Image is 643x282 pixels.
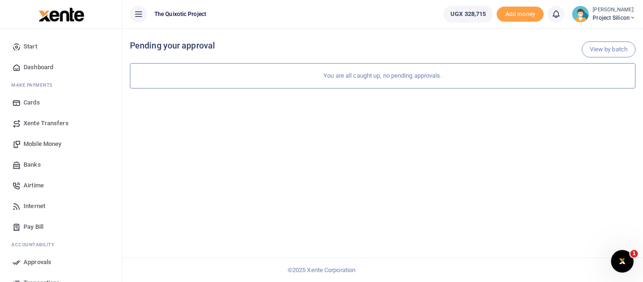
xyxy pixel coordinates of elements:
small: [PERSON_NAME] [593,6,635,14]
span: Pay Bill [24,222,43,232]
a: logo-small logo-large logo-large [38,10,84,17]
a: Cards [8,92,114,113]
span: The Quixotic Project [151,10,210,18]
li: Ac [8,237,114,252]
a: Pay Bill [8,217,114,237]
a: Banks [8,154,114,175]
span: ake Payments [16,82,53,88]
a: profile-user [PERSON_NAME] Project Silicon [572,6,635,23]
a: Mobile Money [8,134,114,154]
span: Project Silicon [593,14,635,22]
img: profile-user [572,6,589,23]
a: View by batch [582,41,635,57]
div: You are all caught up, no pending approvals. [130,63,635,89]
h4: Pending your approval [130,40,635,51]
span: Cards [24,98,40,107]
span: countability [18,242,54,247]
a: Approvals [8,252,114,273]
span: 1 [630,250,638,258]
a: Internet [8,196,114,217]
li: M [8,78,114,92]
span: Banks [24,160,41,169]
span: UGX 328,715 [450,9,486,19]
span: Start [24,42,37,51]
iframe: Intercom live chat [611,250,634,273]
img: logo-large [39,8,84,22]
span: Dashboard [24,63,53,72]
li: Toup your wallet [497,7,544,22]
a: UGX 328,715 [443,6,493,23]
span: Approvals [24,258,51,267]
span: Mobile Money [24,139,61,149]
span: Internet [24,201,45,211]
a: Add money [497,10,544,17]
span: Airtime [24,181,44,190]
a: Dashboard [8,57,114,78]
a: Xente Transfers [8,113,114,134]
a: Start [8,36,114,57]
span: Add money [497,7,544,22]
span: Xente Transfers [24,119,69,128]
a: Airtime [8,175,114,196]
li: Wallet ballance [440,6,497,23]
